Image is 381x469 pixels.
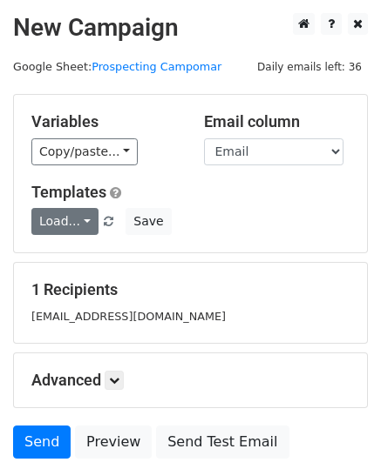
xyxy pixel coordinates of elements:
a: Send [13,425,71,459]
div: Chat-Widget [294,385,381,469]
h5: Email column [204,112,350,131]
a: Prospecting Campomar [92,60,221,73]
a: Templates [31,183,106,201]
a: Copy/paste... [31,138,138,165]
h5: 1 Recipients [31,280,350,299]
h5: Variables [31,112,178,131]
button: Save [126,208,171,235]
h2: New Campaign [13,13,368,43]
small: [EMAIL_ADDRESS][DOMAIN_NAME] [31,310,226,323]
iframe: Chat Widget [294,385,381,469]
h5: Advanced [31,371,350,390]
a: Daily emails left: 36 [251,60,368,73]
a: Preview [75,425,152,459]
span: Daily emails left: 36 [251,57,368,77]
a: Load... [31,208,99,235]
a: Send Test Email [156,425,289,459]
small: Google Sheet: [13,60,221,73]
